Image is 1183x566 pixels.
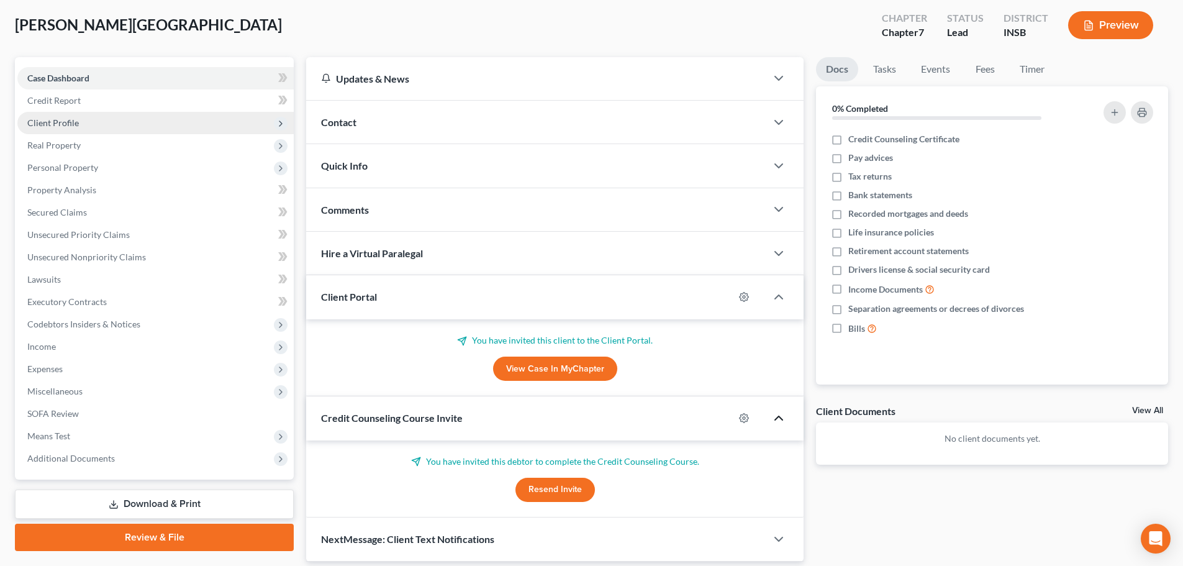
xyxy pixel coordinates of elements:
[848,283,923,296] span: Income Documents
[321,412,463,424] span: Credit Counseling Course Invite
[1010,57,1054,81] a: Timer
[321,291,377,303] span: Client Portal
[17,403,294,425] a: SOFA Review
[816,57,858,81] a: Docs
[27,296,107,307] span: Executory Contracts
[17,291,294,313] a: Executory Contracts
[27,408,79,419] span: SOFA Review
[27,117,79,128] span: Client Profile
[321,116,356,128] span: Contact
[27,319,140,329] span: Codebtors Insiders & Notices
[1068,11,1153,39] button: Preview
[832,103,888,114] strong: 0% Completed
[27,453,115,463] span: Additional Documents
[27,95,81,106] span: Credit Report
[27,274,61,285] span: Lawsuits
[965,57,1005,81] a: Fees
[321,247,423,259] span: Hire a Virtual Paralegal
[321,455,789,468] p: You have invited this debtor to complete the Credit Counseling Course.
[27,431,70,441] span: Means Test
[863,57,906,81] a: Tasks
[27,229,130,240] span: Unsecured Priority Claims
[947,25,984,40] div: Lead
[27,341,56,352] span: Income
[17,67,294,89] a: Case Dashboard
[321,533,494,545] span: NextMessage: Client Text Notifications
[17,224,294,246] a: Unsecured Priority Claims
[848,226,934,239] span: Life insurance policies
[15,490,294,519] a: Download & Print
[27,386,83,396] span: Miscellaneous
[27,162,98,173] span: Personal Property
[515,478,595,503] button: Resend Invite
[27,252,146,262] span: Unsecured Nonpriority Claims
[17,268,294,291] a: Lawsuits
[321,204,369,216] span: Comments
[882,11,927,25] div: Chapter
[17,179,294,201] a: Property Analysis
[1004,11,1048,25] div: District
[27,363,63,374] span: Expenses
[848,263,990,276] span: Drivers license & social security card
[17,201,294,224] a: Secured Claims
[848,208,968,220] span: Recorded mortgages and deeds
[1004,25,1048,40] div: INSB
[27,207,87,217] span: Secured Claims
[848,152,893,164] span: Pay advices
[1141,524,1171,554] div: Open Intercom Messenger
[15,16,282,34] span: [PERSON_NAME][GEOGRAPHIC_DATA]
[826,432,1158,445] p: No client documents yet.
[848,170,892,183] span: Tax returns
[27,185,96,195] span: Property Analysis
[848,189,912,201] span: Bank statements
[848,322,865,335] span: Bills
[848,133,959,145] span: Credit Counseling Certificate
[918,26,924,38] span: 7
[321,160,368,171] span: Quick Info
[911,57,960,81] a: Events
[493,357,617,381] a: View Case in MyChapter
[848,245,969,257] span: Retirement account statements
[321,72,751,85] div: Updates & News
[1132,406,1163,415] a: View All
[17,89,294,112] a: Credit Report
[27,140,81,150] span: Real Property
[321,334,789,347] p: You have invited this client to the Client Portal.
[17,246,294,268] a: Unsecured Nonpriority Claims
[816,404,895,418] div: Client Documents
[882,25,927,40] div: Chapter
[848,303,1024,315] span: Separation agreements or decrees of divorces
[27,73,89,83] span: Case Dashboard
[947,11,984,25] div: Status
[15,524,294,551] a: Review & File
